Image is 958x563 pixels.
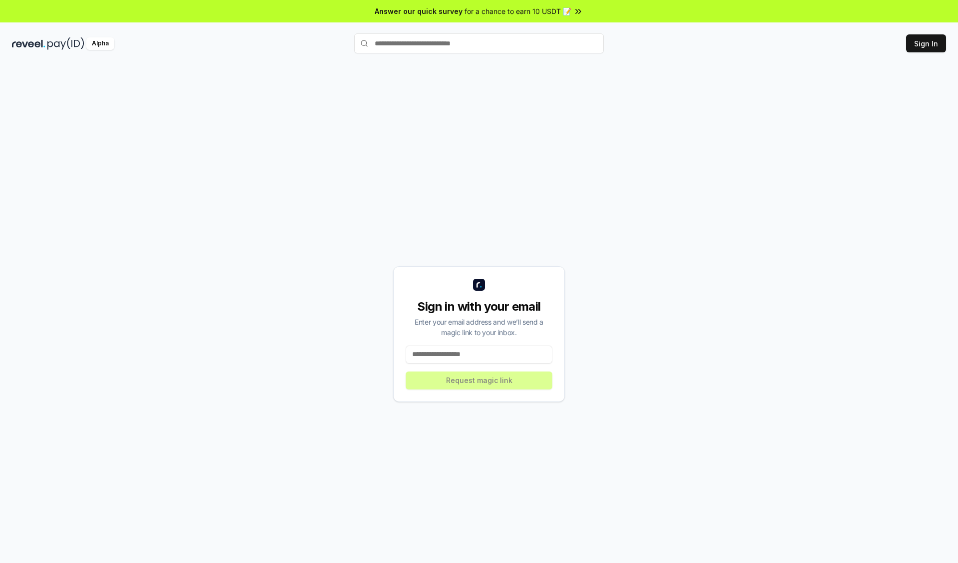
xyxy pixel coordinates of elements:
button: Sign In [906,34,946,52]
div: Alpha [86,37,114,50]
img: logo_small [473,279,485,291]
img: pay_id [47,37,84,50]
span: Answer our quick survey [375,6,463,16]
div: Sign in with your email [406,299,552,315]
div: Enter your email address and we’ll send a magic link to your inbox. [406,317,552,338]
img: reveel_dark [12,37,45,50]
span: for a chance to earn 10 USDT 📝 [465,6,571,16]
